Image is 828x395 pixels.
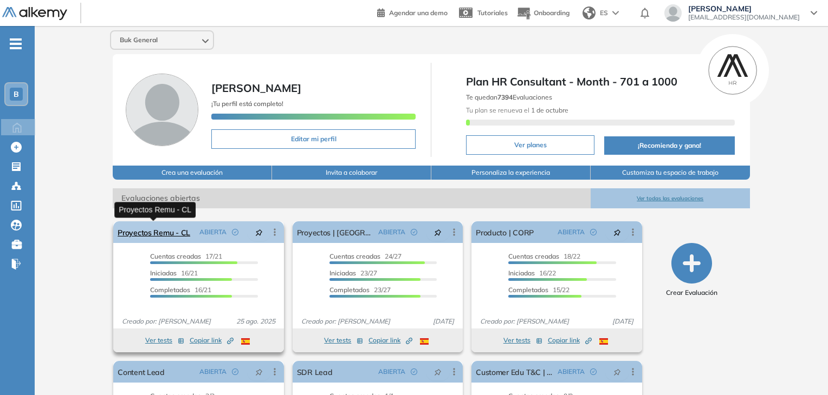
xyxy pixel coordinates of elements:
span: Iniciadas [508,269,535,277]
span: Cuentas creadas [508,252,559,260]
span: Agendar una demo [389,9,448,17]
button: pushpin [426,223,450,241]
span: B [14,90,19,98]
span: pushpin [613,367,621,376]
span: Completados [329,286,370,294]
span: ABIERTA [199,227,227,237]
span: Cuentas creadas [329,252,380,260]
span: [DATE] [429,317,458,326]
span: pushpin [255,228,263,236]
span: 23/27 [329,269,377,277]
span: 25 ago. 2025 [232,317,280,326]
button: Copiar link [190,334,234,347]
span: Completados [150,286,190,294]
a: Proyectos | [GEOGRAPHIC_DATA] [297,221,374,243]
span: check-circle [590,229,597,235]
span: Copiar link [548,335,592,345]
button: Onboarding [516,2,570,25]
b: 1 de octubre [529,106,568,114]
button: Ver planes [466,135,594,155]
button: Ver tests [145,334,184,347]
span: [PERSON_NAME] [211,81,301,95]
span: pushpin [255,367,263,376]
i: - [10,43,22,45]
a: SDR Lead [297,361,333,383]
span: pushpin [434,228,442,236]
span: Evaluaciones abiertas [113,188,591,208]
button: pushpin [247,223,271,241]
img: arrow [612,11,619,15]
a: Customer Edu T&C | Col [476,361,553,383]
span: 18/22 [508,252,580,260]
img: ESP [599,338,608,345]
span: Tutoriales [477,9,508,17]
img: world [583,6,596,19]
span: Creado por: [PERSON_NAME] [476,317,573,326]
button: pushpin [426,363,450,380]
button: pushpin [605,363,629,380]
button: Customiza tu espacio de trabajo [591,166,750,180]
span: Completados [508,286,548,294]
span: ES [600,8,608,18]
span: Tu plan se renueva el [466,106,568,114]
button: Ver tests [324,334,363,347]
span: Onboarding [534,9,570,17]
span: ABIERTA [378,367,405,377]
span: Cuentas creadas [150,252,201,260]
span: check-circle [232,368,238,375]
a: Agendar una demo [377,5,448,18]
button: Crea una evaluación [113,166,272,180]
button: Editar mi perfil [211,129,416,149]
div: Proyectos Remu - CL [114,202,196,218]
iframe: Chat Widget [633,270,828,395]
span: 16/22 [508,269,556,277]
span: pushpin [434,367,442,376]
span: 23/27 [329,286,391,294]
span: Copiar link [190,335,234,345]
span: ABIERTA [378,227,405,237]
button: pushpin [605,223,629,241]
span: 24/27 [329,252,402,260]
button: Invita a colaborar [272,166,431,180]
img: Logo [2,7,67,21]
div: Widget de chat [633,270,828,395]
span: check-circle [411,368,417,375]
button: Copiar link [548,334,592,347]
span: [DATE] [608,317,638,326]
span: ABIERTA [558,227,585,237]
span: ABIERTA [558,367,585,377]
span: Copiar link [368,335,412,345]
span: Creado por: [PERSON_NAME] [118,317,215,326]
button: ¡Recomienda y gana! [604,136,734,155]
span: Plan HR Consultant - Month - 701 a 1000 [466,74,734,90]
span: 16/21 [150,286,211,294]
b: 7394 [497,93,513,101]
span: Buk General [120,36,158,44]
span: Creado por: [PERSON_NAME] [297,317,394,326]
button: Personaliza la experiencia [431,166,591,180]
span: Iniciadas [329,269,356,277]
span: pushpin [613,228,621,236]
a: Proyectos Remu - CL [118,221,190,243]
span: check-circle [590,368,597,375]
button: Ver tests [503,334,542,347]
button: Ver todas las evaluaciones [591,188,750,208]
button: Copiar link [368,334,412,347]
img: ESP [420,338,429,345]
button: Crear Evaluación [666,243,717,298]
span: ABIERTA [199,367,227,377]
img: Foto de perfil [126,74,198,146]
span: 15/22 [508,286,570,294]
span: Te quedan Evaluaciones [466,93,552,101]
span: check-circle [411,229,417,235]
img: ESP [241,338,250,345]
span: [EMAIL_ADDRESS][DOMAIN_NAME] [688,13,800,22]
button: pushpin [247,363,271,380]
a: Content Lead [118,361,165,383]
span: 17/21 [150,252,222,260]
span: 16/21 [150,269,198,277]
span: Iniciadas [150,269,177,277]
span: [PERSON_NAME] [688,4,800,13]
span: check-circle [232,229,238,235]
span: ¡Tu perfil está completo! [211,100,283,108]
